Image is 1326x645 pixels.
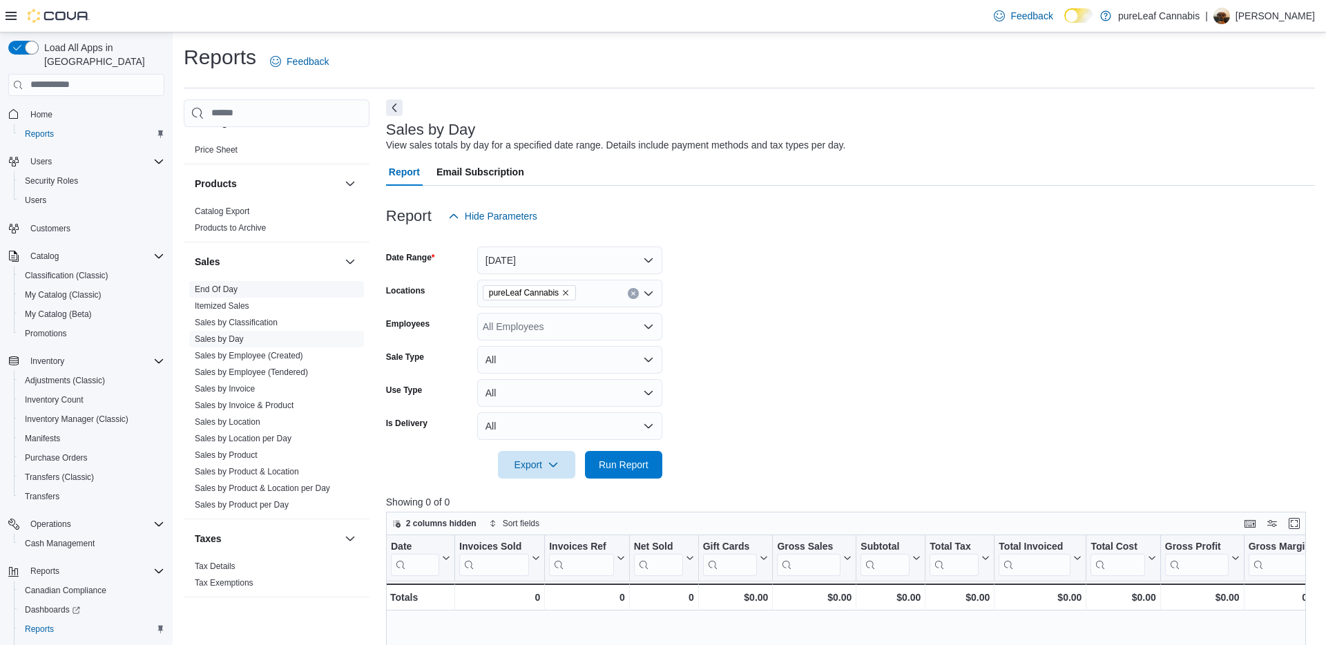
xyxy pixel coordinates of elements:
p: | [1205,8,1208,24]
span: Sales by Location per Day [195,433,291,444]
span: Sales by Employee (Created) [195,350,303,361]
span: Inventory Manager (Classic) [19,411,164,427]
span: Customers [30,223,70,234]
button: Taxes [195,532,339,546]
span: Feedback [1010,9,1053,23]
span: Tax Exemptions [195,577,253,588]
span: Adjustments (Classic) [19,372,164,389]
span: Export [506,451,567,479]
a: Transfers (Classic) [19,469,99,485]
a: Sales by Product & Location per Day [195,483,330,493]
button: Users [14,191,170,210]
span: Load All Apps in [GEOGRAPHIC_DATA] [39,41,164,68]
button: My Catalog (Classic) [14,285,170,305]
span: Report [389,158,420,186]
span: Sales by Product [195,450,258,461]
label: Sale Type [386,352,424,363]
span: Inventory [30,356,64,367]
button: Total Tax [930,540,990,575]
span: End Of Day [195,284,238,295]
span: My Catalog (Classic) [19,287,164,303]
a: Feedback [265,48,334,75]
a: Sales by Employee (Tendered) [195,367,308,377]
button: Pricing [342,114,358,131]
a: Dashboards [14,600,170,619]
a: Price Sheet [195,145,238,155]
a: Sales by Location [195,417,260,427]
div: Gross Margin [1248,540,1318,553]
span: Users [25,195,46,206]
button: Manifests [14,429,170,448]
span: pureLeaf Cannabis [489,286,559,300]
span: Home [25,106,164,123]
span: Sales by Product per Day [195,499,289,510]
a: Purchase Orders [19,450,93,466]
div: Gross Margin [1248,540,1318,575]
a: Reports [19,126,59,142]
button: All [477,346,662,374]
span: My Catalog (Beta) [25,309,92,320]
h3: Report [386,208,432,224]
button: Invoices Ref [549,540,624,575]
a: Promotions [19,325,73,342]
button: Keyboard shortcuts [1242,515,1258,532]
button: Total Cost [1090,540,1155,575]
span: Home [30,109,52,120]
a: Users [19,192,52,209]
a: Adjustments (Classic) [19,372,110,389]
a: Dashboards [19,601,86,618]
a: My Catalog (Beta) [19,306,97,322]
span: Products to Archive [195,222,266,233]
p: [PERSON_NAME] [1236,8,1315,24]
a: Sales by Classification [195,318,278,327]
button: Users [3,152,170,171]
a: Sales by Employee (Created) [195,351,303,360]
button: Sort fields [483,515,545,532]
button: Open list of options [643,321,654,332]
div: Invoices Ref [549,540,613,575]
div: Net Sold [633,540,682,553]
div: Gross Profit [1165,540,1229,553]
div: $0.00 [777,589,852,606]
button: Net Sold [633,540,693,575]
div: Date [391,540,439,553]
button: Catalog [25,248,64,264]
div: Total Invoiced [999,540,1070,575]
a: Home [25,106,58,123]
button: Reports [25,563,65,579]
span: Canadian Compliance [19,582,164,599]
button: Promotions [14,324,170,343]
a: Sales by Invoice [195,384,255,394]
span: My Catalog (Beta) [19,306,164,322]
button: Operations [3,514,170,534]
span: Tax Details [195,561,236,572]
button: Reports [14,619,170,639]
span: Classification (Classic) [19,267,164,284]
button: Cash Management [14,534,170,553]
a: Sales by Product per Day [195,500,289,510]
div: $0.00 [1090,589,1155,606]
a: Tax Exemptions [195,578,253,588]
span: Sales by Classification [195,317,278,328]
span: Reports [19,621,164,637]
a: Inventory Manager (Classic) [19,411,134,427]
button: Enter fullscreen [1286,515,1303,532]
a: Sales by Day [195,334,244,344]
button: Security Roles [14,171,170,191]
span: Catalog [25,248,164,264]
div: $0.00 [930,589,990,606]
button: Purchase Orders [14,448,170,468]
div: Gift Cards [702,540,757,553]
button: Inventory Count [14,390,170,410]
span: Manifests [19,430,164,447]
span: Price Sheet [195,144,238,155]
span: Purchase Orders [25,452,88,463]
a: Sales by Location per Day [195,434,291,443]
button: 2 columns hidden [387,515,482,532]
button: Taxes [342,530,358,547]
span: Reports [25,128,54,139]
a: Sales by Product & Location [195,467,299,476]
button: Clear input [628,288,639,299]
div: Total Tax [930,540,979,553]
